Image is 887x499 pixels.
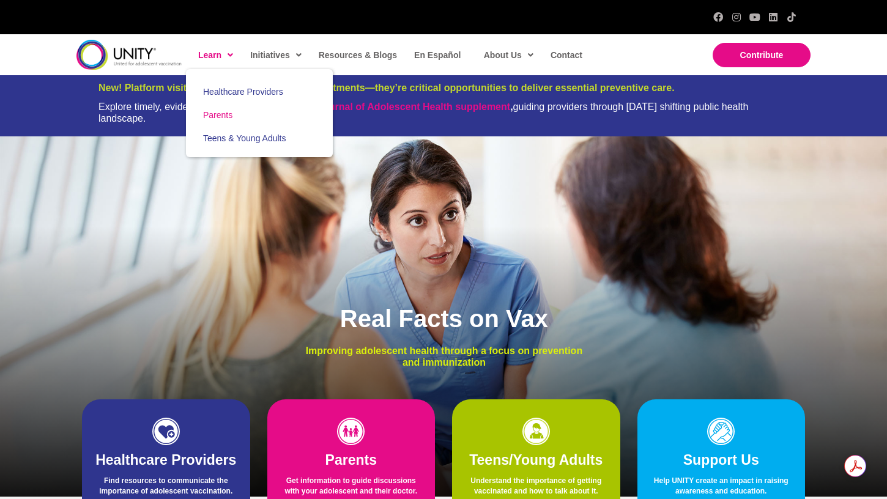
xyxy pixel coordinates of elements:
[414,50,461,60] span: En Español
[337,418,365,445] img: icon-parents-1
[98,83,675,93] span: New! Platform visits are more than vaccine appointments—they’re critical opportunities to deliver...
[186,103,333,127] a: Parents
[152,418,180,445] img: icon-HCP-1
[750,12,760,22] a: YouTube
[280,451,423,470] h2: Parents
[707,418,735,445] img: icon-support-1
[317,102,510,112] a: Journal of Adolescent Health supplement
[317,102,513,112] strong: ,
[203,87,283,97] span: Healthcare Providers
[94,451,238,470] h2: Healthcare Providers
[340,305,548,332] span: Real Facts on Vax
[740,50,784,60] span: Contribute
[478,41,538,69] a: About Us
[650,451,793,470] h2: Support Us
[713,43,811,67] a: Contribute
[250,46,302,64] span: Initiatives
[464,451,608,470] h2: Teens/Young Adults
[198,46,233,64] span: Learn
[203,133,286,143] span: Teens & Young Adults
[713,12,723,22] a: Facebook
[297,345,592,368] p: Improving adolescent health through a focus on prevention and immunization
[313,41,402,69] a: Resources & Blogs
[768,12,778,22] a: LinkedIn
[522,418,550,445] img: icon-teens-1
[787,12,796,22] a: TikTok
[319,50,397,60] span: Resources & Blogs
[484,46,533,64] span: About Us
[203,110,232,120] span: Parents
[186,127,333,150] a: Teens & Young Adults
[76,40,182,70] img: unity-logo-dark
[98,101,789,124] div: Explore timely, evidence-based insights in our new guiding providers through [DATE] shifting publ...
[551,50,582,60] span: Contact
[186,80,333,103] a: Healthcare Providers
[544,41,587,69] a: Contact
[732,12,741,22] a: Instagram
[408,41,466,69] a: En Español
